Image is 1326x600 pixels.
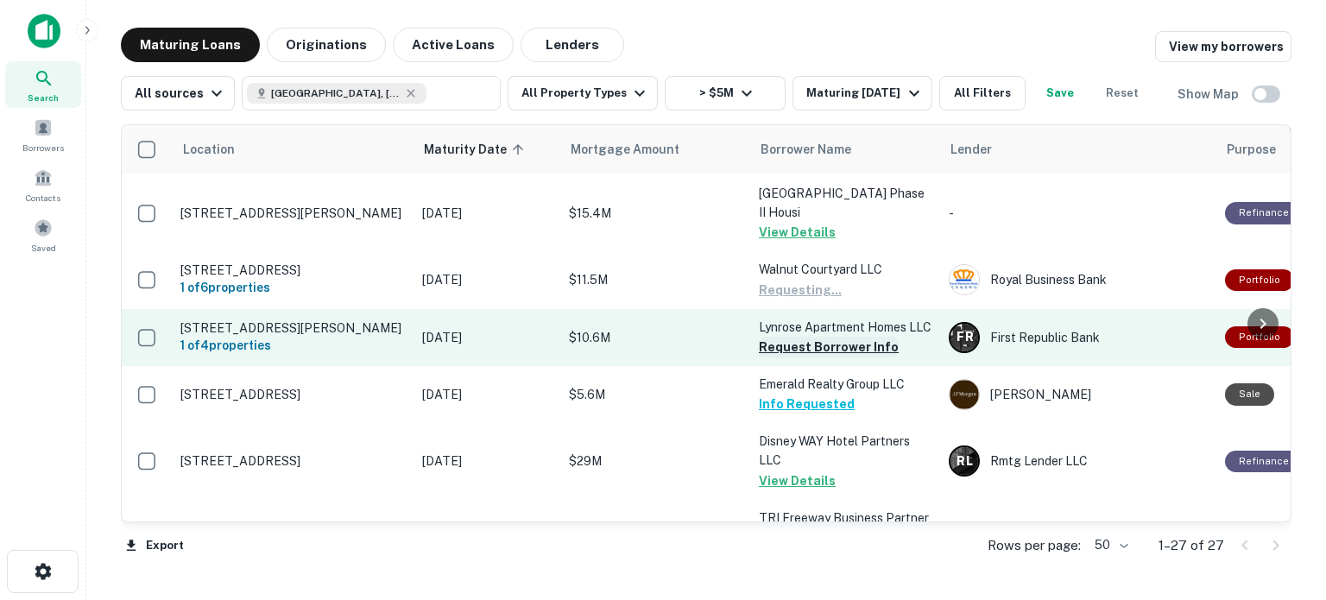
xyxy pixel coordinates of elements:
[180,320,405,336] p: [STREET_ADDRESS][PERSON_NAME]
[180,336,405,355] h6: 1 of 4 properties
[1240,407,1326,489] iframe: Chat Widget
[5,111,81,158] a: Borrowers
[950,380,979,409] img: picture
[135,83,227,104] div: All sources
[1225,202,1303,224] div: This loan purpose was for refinancing
[1178,85,1241,104] h6: Show Map
[422,328,552,347] p: [DATE]
[1032,76,1088,111] button: Save your search to get updates of matches that match your search criteria.
[180,205,405,221] p: [STREET_ADDRESS][PERSON_NAME]
[759,184,931,222] p: [GEOGRAPHIC_DATA] Phase II Housi
[422,204,552,223] p: [DATE]
[759,471,836,491] button: View Details
[759,337,899,357] button: Request Borrower Info
[759,508,931,546] p: TRI Freeway Business Partner LP
[267,28,386,62] button: Originations
[424,139,529,160] span: Maturity Date
[31,241,56,255] span: Saved
[957,452,972,471] p: R L
[1225,269,1294,291] div: This is a portfolio loan with 6 properties
[759,222,836,243] button: View Details
[414,125,560,174] th: Maturity Date
[560,125,750,174] th: Mortgage Amount
[422,385,552,404] p: [DATE]
[121,28,260,62] button: Maturing Loans
[180,453,405,469] p: [STREET_ADDRESS]
[121,533,188,559] button: Export
[180,387,405,402] p: [STREET_ADDRESS]
[759,394,855,414] button: Info Requested
[759,318,931,337] p: Lynrose Apartment Homes LLC
[5,212,81,258] a: Saved
[172,125,414,174] th: Location
[949,204,1208,223] p: -
[1155,31,1291,62] a: View my borrowers
[950,265,979,294] img: picture
[180,278,405,297] h6: 1 of 6 properties
[988,535,1081,556] p: Rows per page:
[1088,533,1131,558] div: 50
[665,76,786,111] button: > $5M
[28,91,59,104] span: Search
[5,161,81,208] a: Contacts
[5,61,81,108] a: Search
[759,260,931,279] p: Walnut Courtyard LLC
[759,432,931,470] p: Disney WAY Hotel Partners LLC
[950,139,992,160] span: Lender
[28,14,60,48] img: capitalize-icon.png
[180,521,405,536] p: [STREET_ADDRESS]
[26,191,60,205] span: Contacts
[121,76,235,111] button: All sources
[271,85,401,101] span: [GEOGRAPHIC_DATA], [GEOGRAPHIC_DATA], [GEOGRAPHIC_DATA]
[1227,139,1276,160] span: Purpose
[422,270,552,289] p: [DATE]
[422,452,552,471] p: [DATE]
[1225,326,1294,348] div: This is a portfolio loan with 4 properties
[569,328,742,347] p: $10.6M
[1225,383,1274,405] div: Sale
[521,28,624,62] button: Lenders
[949,264,1208,295] div: Royal Business Bank
[949,379,1208,410] div: [PERSON_NAME]
[22,141,64,155] span: Borrowers
[569,452,742,471] p: $29M
[949,322,1208,353] div: First Republic Bank
[569,204,742,223] p: $15.4M
[940,125,1216,174] th: Lender
[1225,451,1303,472] div: This loan purpose was for refinancing
[759,375,931,394] p: Emerald Realty Group LLC
[569,385,742,404] p: $5.6M
[750,125,940,174] th: Borrower Name
[571,139,702,160] span: Mortgage Amount
[508,76,658,111] button: All Property Types
[792,76,931,111] button: Maturing [DATE]
[806,83,924,104] div: Maturing [DATE]
[1159,535,1224,556] p: 1–27 of 27
[761,139,851,160] span: Borrower Name
[569,270,742,289] p: $11.5M
[957,328,973,346] p: F R
[949,445,1208,477] div: Rmtg Lender LLC
[180,262,405,278] p: [STREET_ADDRESS]
[1095,76,1150,111] button: Reset
[182,139,235,160] span: Location
[939,76,1026,111] button: All Filters
[393,28,514,62] button: Active Loans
